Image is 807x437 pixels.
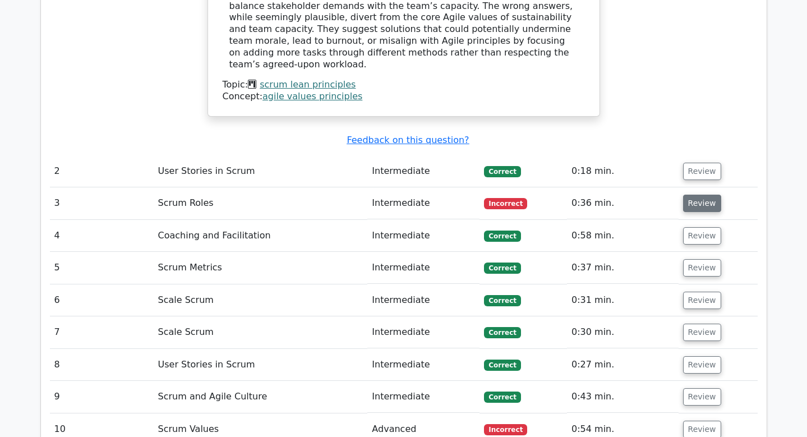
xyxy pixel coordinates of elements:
[50,316,154,348] td: 7
[154,316,368,348] td: Scale Scrum
[367,349,479,381] td: Intermediate
[367,252,479,284] td: Intermediate
[683,356,721,374] button: Review
[484,263,520,274] span: Correct
[50,220,154,252] td: 4
[50,381,154,413] td: 9
[154,284,368,316] td: Scale Scrum
[683,292,721,309] button: Review
[567,155,679,187] td: 0:18 min.
[683,163,721,180] button: Review
[260,79,356,90] a: scrum lean principles
[223,91,585,103] div: Concept:
[567,252,679,284] td: 0:37 min.
[50,155,154,187] td: 2
[683,227,721,245] button: Review
[367,155,479,187] td: Intermediate
[367,187,479,219] td: Intermediate
[367,284,479,316] td: Intermediate
[154,349,368,381] td: User Stories in Scrum
[347,135,469,145] a: Feedback on this question?
[484,327,520,338] span: Correct
[683,259,721,277] button: Review
[154,187,368,219] td: Scrum Roles
[567,284,679,316] td: 0:31 min.
[484,231,520,242] span: Correct
[683,195,721,212] button: Review
[367,316,479,348] td: Intermediate
[262,91,362,102] a: agile values principles
[223,79,585,91] div: Topic:
[484,360,520,371] span: Correct
[484,424,527,435] span: Incorrect
[683,388,721,406] button: Review
[367,220,479,252] td: Intermediate
[484,392,520,403] span: Correct
[154,252,368,284] td: Scrum Metrics
[567,187,679,219] td: 0:36 min.
[567,381,679,413] td: 0:43 min.
[50,252,154,284] td: 5
[567,349,679,381] td: 0:27 min.
[50,187,154,219] td: 3
[50,284,154,316] td: 6
[367,381,479,413] td: Intermediate
[154,220,368,252] td: Coaching and Facilitation
[154,155,368,187] td: User Stories in Scrum
[50,349,154,381] td: 8
[484,166,520,177] span: Correct
[683,324,721,341] button: Review
[567,316,679,348] td: 0:30 min.
[567,220,679,252] td: 0:58 min.
[484,295,520,306] span: Correct
[484,198,527,209] span: Incorrect
[154,381,368,413] td: Scrum and Agile Culture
